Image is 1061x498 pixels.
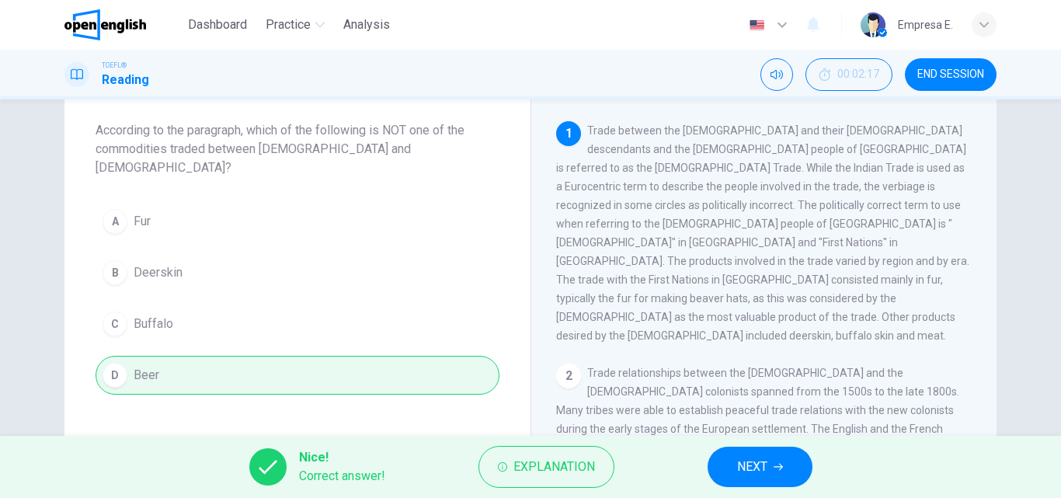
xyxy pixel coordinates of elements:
[898,16,953,34] div: Empresa E.
[102,60,127,71] span: TOEFL®
[708,447,812,487] button: NEXT
[96,121,499,177] span: According to the paragraph, which of the following is NOT one of the commodities traded between [...
[266,16,311,34] span: Practice
[299,448,385,467] span: Nice!
[861,12,885,37] img: Profile picture
[182,11,253,39] button: Dashboard
[556,121,581,146] div: 1
[299,467,385,486] span: Correct answer!
[343,16,390,34] span: Analysis
[917,68,984,81] span: END SESSION
[905,58,997,91] button: END SESSION
[837,68,879,81] span: 00:02:17
[805,58,892,91] div: Hide
[188,16,247,34] span: Dashboard
[64,9,182,40] a: OpenEnglish logo
[337,11,396,39] button: Analysis
[556,124,969,342] span: Trade between the [DEMOGRAPHIC_DATA] and their [DEMOGRAPHIC_DATA] descendants and the [DEMOGRAPHI...
[102,71,149,89] h1: Reading
[478,446,614,488] button: Explanation
[737,456,767,478] span: NEXT
[64,9,146,40] img: OpenEnglish logo
[259,11,331,39] button: Practice
[513,456,595,478] span: Explanation
[805,58,892,91] button: 00:02:17
[760,58,793,91] div: Mute
[747,19,767,31] img: en
[556,364,581,388] div: 2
